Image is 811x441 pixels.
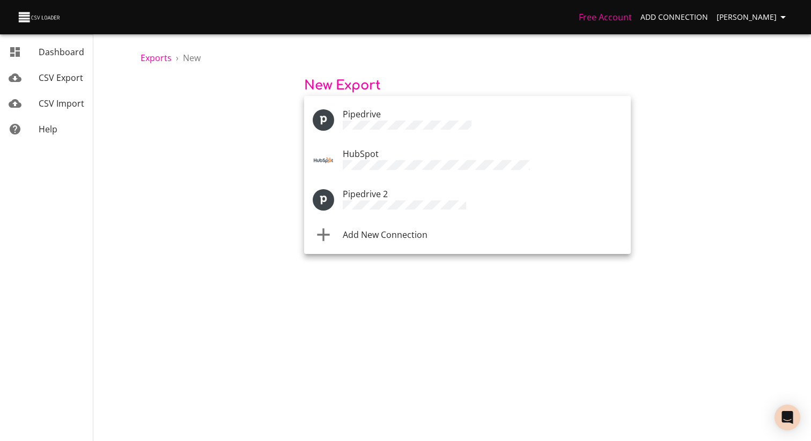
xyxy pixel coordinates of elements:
span: HubSpot [343,148,379,160]
img: HubSpot [313,150,334,171]
div: Open Intercom Messenger [775,405,800,430]
img: Pipedrive [313,109,334,131]
div: Tool [313,150,334,171]
div: Tool [313,109,334,131]
span: Add New Connection [343,229,427,241]
span: Pipedrive [343,108,381,120]
div: Tool [313,189,334,211]
img: Pipedrive [313,189,334,211]
span: Pipedrive 2 [343,188,388,200]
